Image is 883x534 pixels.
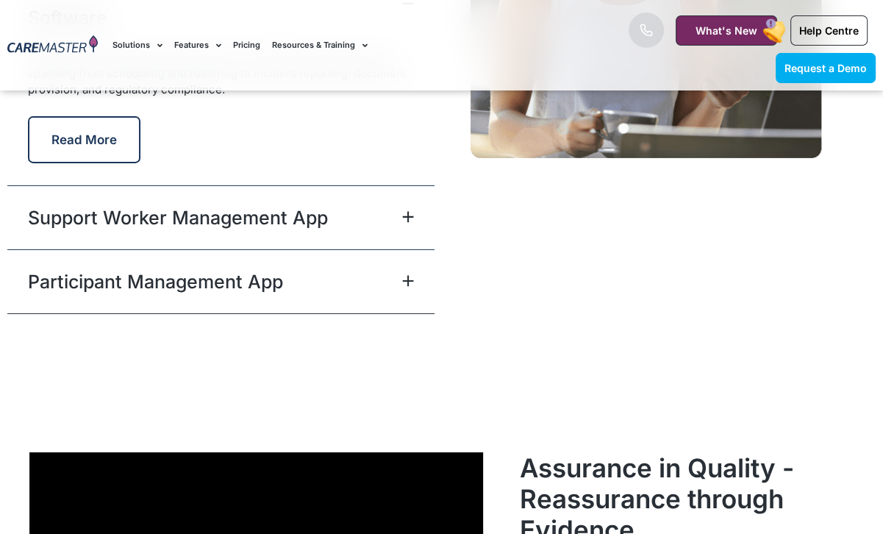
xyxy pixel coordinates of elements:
nav: Menu [112,21,563,70]
a: Features [174,21,221,70]
button: Read More [28,116,140,163]
div: Support Worker Management App [7,185,435,249]
div: Participant Management App [7,249,435,313]
div: Online Cloud Based Administrator Software [7,49,435,185]
span: Request a Demo [784,62,867,74]
a: Help Centre [790,15,868,46]
span: What's New [696,24,757,37]
a: Solutions [112,21,162,70]
a: Resources & Training [272,21,368,70]
a: Pricing [233,21,260,70]
a: Read More [28,133,140,147]
a: Support Worker Management App [28,204,328,231]
a: Request a Demo [776,53,876,83]
img: CareMaster Logo [7,35,98,55]
a: What's New [676,15,777,46]
span: Help Centre [799,24,859,37]
a: Participant Management App [28,268,283,295]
